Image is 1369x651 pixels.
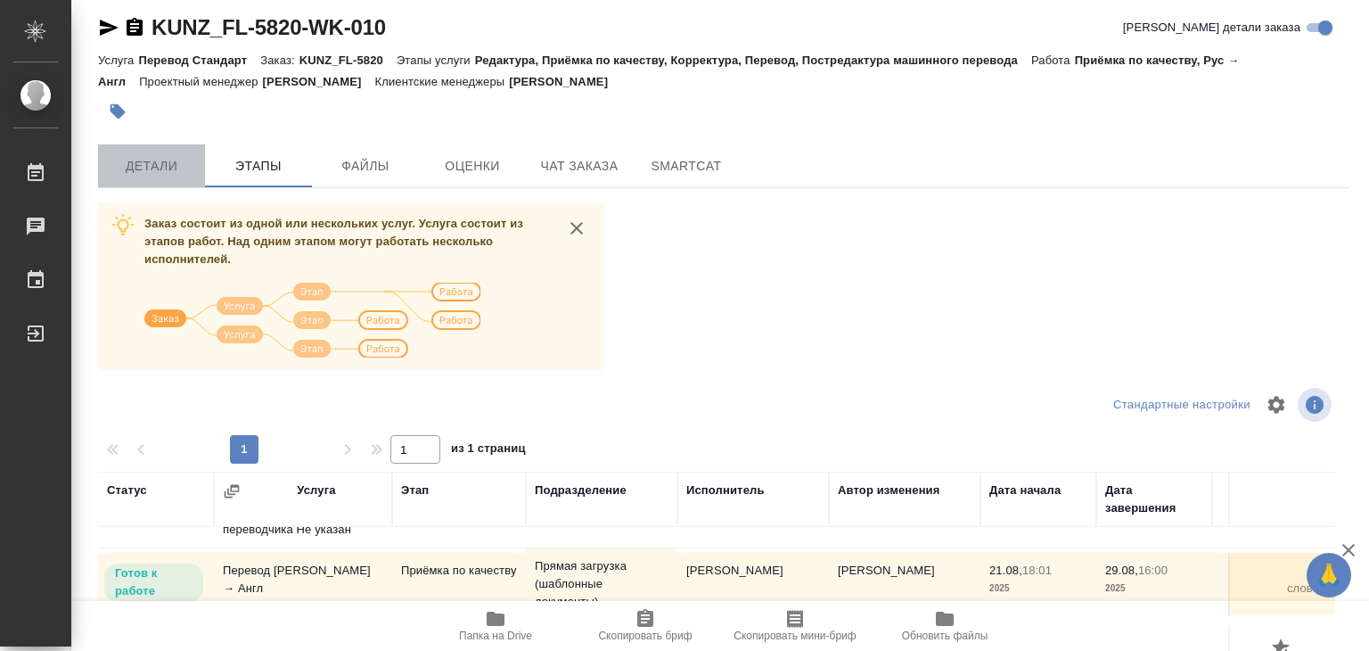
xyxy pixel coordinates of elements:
[1109,391,1255,419] div: split button
[401,482,429,499] div: Этап
[98,54,138,67] p: Услуга
[526,548,677,620] td: Прямая загрузка (шаблонные документы)
[260,54,299,67] p: Заказ:
[1105,482,1203,517] div: Дата завершения
[829,553,980,615] td: [PERSON_NAME]
[263,75,375,88] p: [PERSON_NAME]
[98,92,137,131] button: Добавить тэг
[216,155,301,177] span: Этапы
[1298,388,1335,422] span: Посмотреть информацию
[98,17,119,38] button: Скопировать ссылку для ЯМессенджера
[570,601,720,651] button: Скопировать бриф
[401,562,517,580] p: Приёмка по качеству
[838,482,939,499] div: Автор изменения
[115,564,193,600] p: Готов к работе
[475,54,1031,67] p: Редактура, Приёмка по качеству, Корректура, Перевод, Постредактура машинного перевода
[720,601,870,651] button: Скопировать мини-бриф
[152,15,386,39] a: KUNZ_FL-5820-WK-010
[223,482,241,500] button: Сгруппировать
[1105,580,1203,597] p: 2025
[421,601,570,651] button: Папка на Drive
[509,75,621,88] p: [PERSON_NAME]
[107,482,147,499] div: Статус
[323,155,408,177] span: Файлы
[299,54,397,67] p: KUNZ_FL-5820
[1031,54,1075,67] p: Работа
[563,215,590,242] button: close
[1221,580,1319,597] p: слово
[1123,19,1300,37] span: [PERSON_NAME] детали заказа
[686,482,765,499] div: Исполнитель
[138,54,260,67] p: Перевод Стандарт
[1314,556,1344,594] span: 🙏
[644,155,729,177] span: SmartCat
[537,155,622,177] span: Чат заказа
[535,482,627,499] div: Подразделение
[677,553,829,615] td: [PERSON_NAME]
[430,155,515,177] span: Оценки
[989,564,1022,577] p: 21.08,
[1105,564,1138,577] p: 29.08,
[989,482,1061,499] div: Дата начала
[451,438,526,464] span: из 1 страниц
[109,155,194,177] span: Детали
[1221,562,1319,580] p: 1
[375,75,510,88] p: Клиентские менеджеры
[139,75,262,88] p: Проектный менеджер
[214,553,392,615] td: Перевод [PERSON_NAME] → Англ
[1022,564,1052,577] p: 18:01
[598,630,692,642] span: Скопировать бриф
[144,217,523,266] span: Заказ состоит из одной или нескольких услуг. Услуга состоит из этапов работ. Над одним этапом мог...
[734,630,856,642] span: Скопировать мини-бриф
[297,482,335,499] div: Услуга
[124,17,145,38] button: Скопировать ссылку
[459,630,532,642] span: Папка на Drive
[397,54,475,67] p: Этапы услуги
[1138,564,1168,577] p: 16:00
[870,601,1020,651] button: Обновить файлы
[989,580,1087,597] p: 2025
[1255,383,1298,426] span: Настроить таблицу
[1307,553,1351,597] button: 🙏
[902,630,988,642] span: Обновить файлы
